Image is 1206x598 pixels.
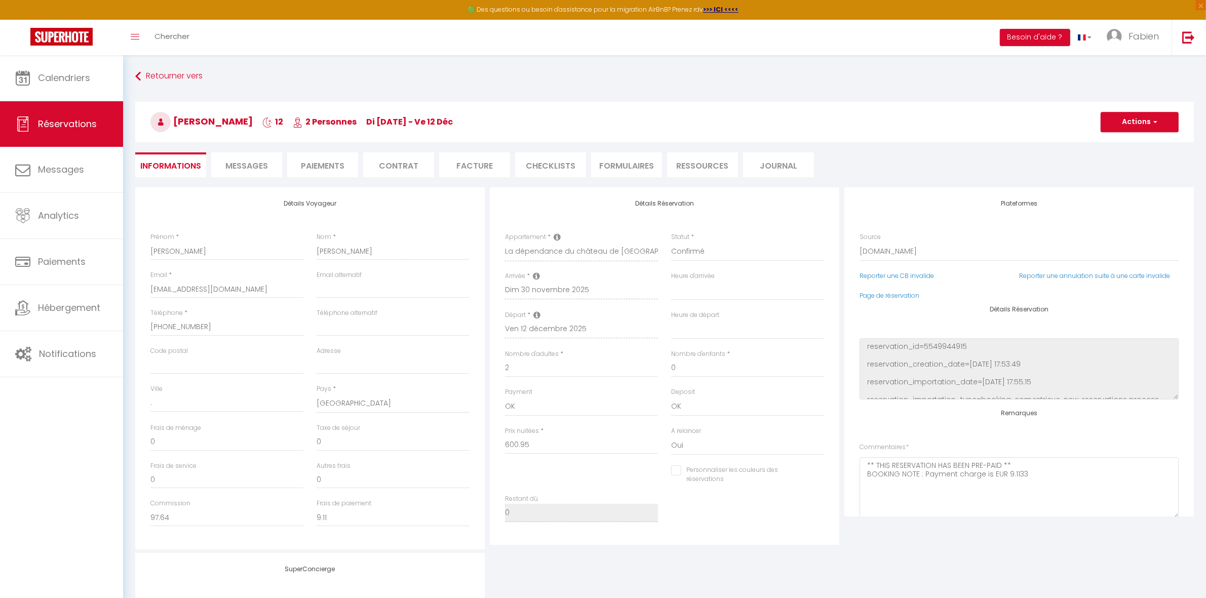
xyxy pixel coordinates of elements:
[317,270,362,280] label: Email alternatif
[860,443,909,452] label: Commentaires
[38,71,90,84] span: Calendriers
[135,67,1194,86] a: Retourner vers
[30,28,93,46] img: Super Booking
[671,349,725,359] label: Nombre d'enfants
[38,301,100,314] span: Hébergement
[860,291,919,300] a: Page de réservation
[150,384,163,394] label: Ville
[671,387,695,397] label: Deposit
[287,152,358,177] li: Paiements
[591,152,662,177] li: FORMULAIRES
[150,423,201,433] label: Frais de ménage
[38,117,97,130] span: Réservations
[317,232,331,242] label: Nom
[1019,271,1170,280] a: Reporter une annulation suite à une carte invalide
[505,310,526,320] label: Départ
[671,232,689,242] label: Statut
[505,387,532,397] label: Payment
[505,349,559,359] label: Nombre d'adultes
[317,384,331,394] label: Pays
[154,31,189,42] span: Chercher
[135,152,206,177] li: Informations
[671,310,719,320] label: Heure de départ
[860,232,881,242] label: Source
[147,20,197,55] a: Chercher
[505,494,538,504] label: Restant dû
[703,5,738,14] a: >>> ICI <<<<
[505,232,546,242] label: Appartement
[262,116,283,128] span: 12
[150,566,470,573] h4: SuperConcierge
[317,423,360,433] label: Taxe de séjour
[293,116,357,128] span: 2 Personnes
[366,116,453,128] span: di [DATE] - ve 12 Déc
[38,209,79,222] span: Analytics
[667,152,738,177] li: Ressources
[317,308,377,318] label: Téléphone alternatif
[39,347,96,360] span: Notifications
[671,426,701,436] label: A relancer
[317,461,351,471] label: Autres frais
[1129,30,1159,43] span: Fabien
[671,271,715,281] label: Heure d'arrivée
[317,499,371,508] label: Frais de paiement
[150,270,167,280] label: Email
[505,200,824,207] h4: Détails Réservation
[860,306,1179,313] h4: Détails Réservation
[363,152,434,177] li: Contrat
[1101,112,1179,132] button: Actions
[38,255,86,268] span: Paiements
[860,271,934,280] a: Reporter une CB invalide
[439,152,510,177] li: Facture
[150,232,174,242] label: Prénom
[505,271,525,281] label: Arrivée
[1182,31,1195,44] img: logout
[317,346,341,356] label: Adresse
[225,160,268,172] span: Messages
[150,308,183,318] label: Téléphone
[150,200,470,207] h4: Détails Voyageur
[860,200,1179,207] h4: Plateformes
[515,152,586,177] li: CHECKLISTS
[1099,20,1172,55] a: ... Fabien
[38,163,84,176] span: Messages
[150,499,190,508] label: Commission
[150,346,188,356] label: Code postal
[1000,29,1070,46] button: Besoin d'aide ?
[743,152,814,177] li: Journal
[1107,29,1122,44] img: ...
[150,115,253,128] span: [PERSON_NAME]
[505,426,539,436] label: Prix nuitées
[860,410,1179,417] h4: Remarques
[150,461,197,471] label: Frais de service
